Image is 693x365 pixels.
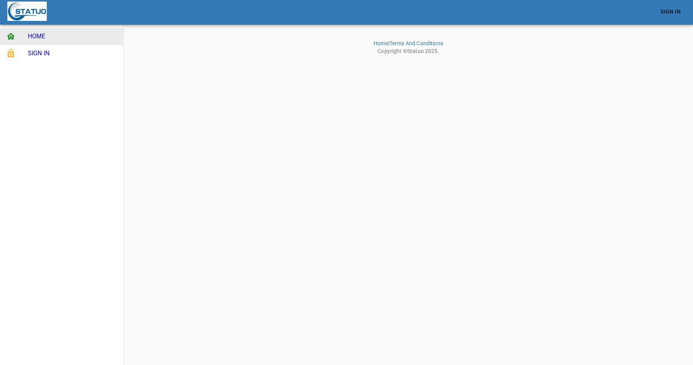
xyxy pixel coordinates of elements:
a: Statuo [407,48,424,54]
span: Sign In [661,7,681,17]
span: SIGN IN [28,49,117,58]
a: Home [374,40,388,46]
a: Sign In [657,5,684,19]
span: HOME [28,32,117,41]
a: Terms And Conditions [389,40,443,46]
img: Statuo [7,2,47,21]
p: | Copyright © 2025 . [127,28,690,55]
